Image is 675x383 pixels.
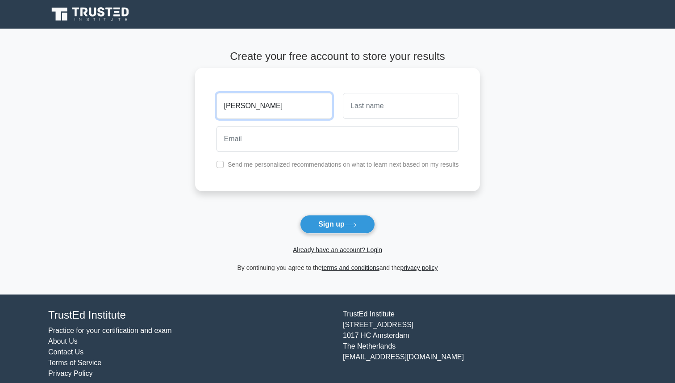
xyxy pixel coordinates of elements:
button: Sign up [300,215,375,234]
a: privacy policy [400,264,438,271]
h4: Create your free account to store your results [195,50,480,63]
div: TrustEd Institute [STREET_ADDRESS] 1017 HC Amsterdam The Netherlands [EMAIL_ADDRESS][DOMAIN_NAME] [337,309,632,379]
h4: TrustEd Institute [48,309,332,322]
div: By continuing you agree to the and the [190,262,486,273]
input: First name [217,93,332,119]
a: Already have an account? Login [293,246,382,253]
label: Send me personalized recommendations on what to learn next based on my results [228,161,459,168]
a: About Us [48,337,78,345]
input: Email [217,126,459,152]
a: Terms of Service [48,359,101,366]
a: Privacy Policy [48,370,93,377]
a: Practice for your certification and exam [48,327,172,334]
input: Last name [343,93,458,119]
a: terms and conditions [322,264,379,271]
a: Contact Us [48,348,83,356]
